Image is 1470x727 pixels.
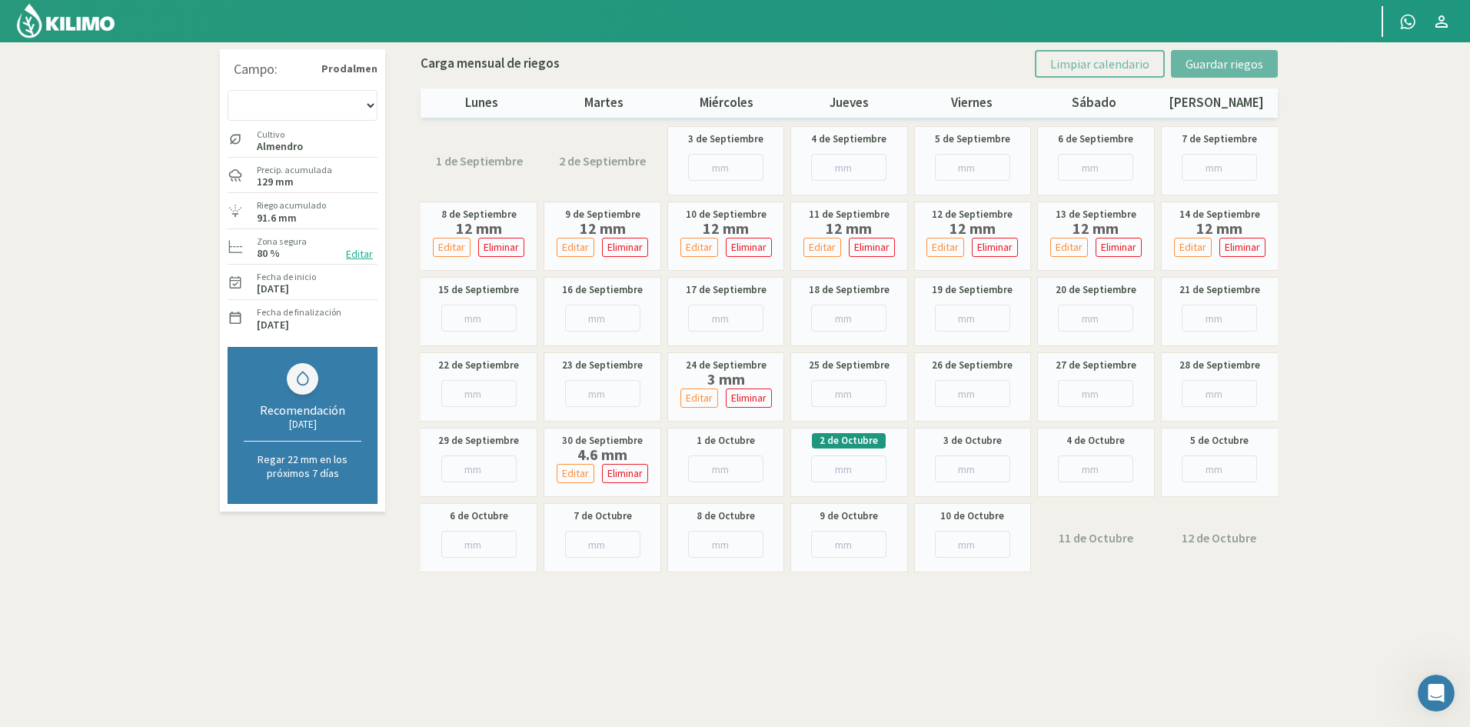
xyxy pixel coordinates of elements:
button: Eliminar [726,238,772,257]
label: 19 de Septiembre [932,282,1013,298]
label: 21 de Septiembre [1179,282,1260,298]
p: Regar 22 mm en los próximos 7 días [244,452,361,480]
p: Editar [438,238,465,256]
label: 5 de Octubre [1190,433,1249,449]
p: Editar [562,465,589,482]
button: Eliminar [1219,238,1265,257]
label: 9 de Septiembre [565,207,640,222]
label: [DATE] [257,320,289,330]
p: jueves [788,93,910,113]
button: Eliminar [602,464,648,483]
label: 23 de Septiembre [562,358,643,373]
input: mm [811,531,886,558]
p: miércoles [666,93,788,113]
p: Eliminar [1101,238,1136,256]
label: 16 de Septiembre [562,282,643,298]
label: 26 de Septiembre [932,358,1013,373]
input: mm [935,154,1010,181]
input: mm [935,455,1010,482]
button: Editar [1174,238,1212,257]
button: Eliminar [726,389,772,408]
p: Editar [809,238,836,256]
button: Editar [803,238,841,257]
button: Editar [557,238,594,257]
label: 129 mm [257,177,294,187]
label: 1 de Septiembre [436,152,523,170]
label: 12 mm [1170,222,1269,235]
input: mm [811,154,886,181]
input: mm [441,531,517,558]
label: 12 de Octubre [1182,529,1256,547]
label: 91.6 mm [257,213,297,223]
label: 15 de Septiembre [438,282,519,298]
button: Eliminar [972,238,1018,257]
label: 20 de Septiembre [1056,282,1136,298]
div: [DATE] [244,418,361,431]
input: mm [935,531,1010,558]
input: mm [688,455,763,482]
p: Eliminar [1225,238,1260,256]
label: 6 de Octubre [450,509,508,524]
label: 10 de Octubre [940,509,1004,524]
label: 12 mm [923,222,1022,235]
p: Eliminar [731,389,767,407]
p: Editar [562,238,589,256]
input: mm [1058,154,1133,181]
input: mm [565,380,640,407]
p: Editar [686,389,713,407]
p: Eliminar [484,238,519,256]
button: Eliminar [849,238,895,257]
input: mm [811,455,886,482]
input: mm [1182,154,1257,181]
button: Editar [433,238,471,257]
input: mm [1058,380,1133,407]
button: Editar [680,238,718,257]
p: sábado [1033,93,1155,113]
p: lunes [421,93,543,113]
img: Kilimo [15,2,116,39]
label: 2 de Octubre [820,433,878,449]
p: Eliminar [731,238,767,256]
label: 27 de Septiembre [1056,358,1136,373]
label: 3 mm [677,373,776,385]
button: Eliminar [478,238,524,257]
input: mm [1182,380,1257,407]
label: Cultivo [257,128,303,142]
input: mm [565,305,640,332]
label: 12 mm [1046,222,1146,235]
label: 2 de Septiembre [559,152,646,170]
div: Campo: [234,62,278,77]
label: 17 de Septiembre [686,282,767,298]
input: mm [935,305,1010,332]
p: Editar [1179,238,1206,256]
button: Guardar riegos [1171,50,1278,78]
div: Recomendación [244,402,361,418]
label: 12 mm [677,222,776,235]
input: mm [811,380,886,407]
label: Riego acumulado [257,198,326,212]
label: 30 de Septiembre [562,433,643,449]
label: 14 de Septiembre [1179,207,1260,222]
label: 24 de Septiembre [686,358,767,373]
label: 13 de Septiembre [1056,207,1136,222]
span: Guardar riegos [1186,56,1263,72]
button: Limpiar calendario [1035,50,1165,78]
input: mm [441,380,517,407]
button: Editar [1050,238,1088,257]
label: 1 de Octubre [697,433,755,449]
input: mm [1182,455,1257,482]
input: mm [441,455,517,482]
label: 29 de Septiembre [438,433,519,449]
label: 18 de Septiembre [809,282,890,298]
label: 22 de Septiembre [438,358,519,373]
p: Editar [932,238,959,256]
label: 9 de Octubre [820,509,878,524]
label: Precip. acumulada [257,163,332,177]
label: Fecha de finalización [257,305,341,319]
input: mm [688,154,763,181]
label: 7 de Septiembre [1182,132,1257,147]
p: Carga mensual de riegos [421,54,560,74]
input: mm [688,531,763,558]
label: 6 de Septiembre [1058,132,1133,147]
label: Almendro [257,142,303,152]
